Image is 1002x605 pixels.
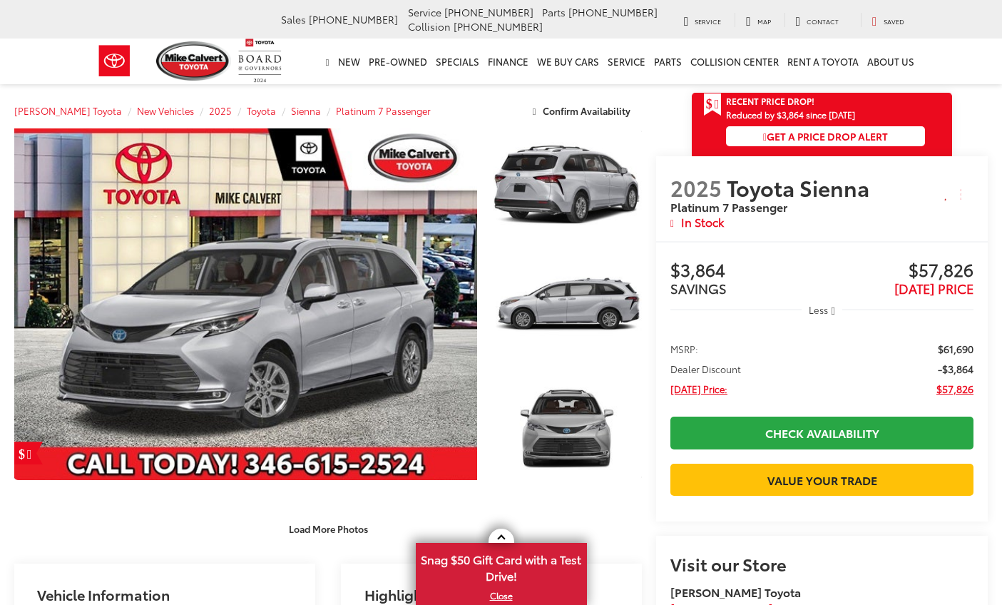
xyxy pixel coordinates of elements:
button: Confirm Availability [521,98,643,123]
span: Contact [799,16,831,26]
span: Reduced by $3,864 since [DATE] [726,110,925,119]
span: $3,864 [670,260,822,282]
span: [DATE] Price: [670,382,727,396]
a: Expand Photo 2 [493,248,642,360]
h2: Visit our Store [670,554,973,573]
a: Expand Photo 0 [14,128,477,480]
a: WE BUY CARS [533,39,603,84]
a: [PERSON_NAME] Toyota [14,104,122,117]
a: Service [603,39,650,84]
button: Less [801,297,844,322]
span: Sales [254,12,279,26]
a: Collision Center [686,39,783,84]
span: Platinum 7 Passenger [670,198,787,215]
a: Expand Photo 3 [493,368,642,480]
span: Service [674,16,700,26]
a: Check Availability [670,417,973,449]
span: [PHONE_NUMBER] [541,5,630,19]
img: 2025 Toyota Sienna Platinum 7 Passenger [491,247,643,362]
a: About Us [863,39,919,84]
span: -$3,864 [938,362,973,376]
h2: Vehicle Information [37,586,170,602]
a: Specials [431,39,484,84]
a: My Saved Vehicles [853,13,915,27]
h2: Highlighted Features [364,586,506,602]
span: Service [381,5,414,19]
strong: [PERSON_NAME] Toyota [670,584,801,600]
a: New [334,39,364,84]
span: [PHONE_NUMBER] [417,5,506,19]
span: Less [808,303,827,316]
span: Get Price Drop Alert [703,93,722,117]
span: Snag $50 Gift Card with a Test Drive! [417,544,586,588]
a: 2025 [209,104,232,117]
a: New Vehicles [137,104,194,117]
span: [PHONE_NUMBER] [282,12,371,26]
a: Contact [768,13,842,27]
span: Recent Price Drop! [726,95,814,107]
a: Toyota [247,104,276,117]
span: $61,690 [938,342,973,356]
button: Actions [949,182,973,207]
span: Get a Price Drop Alert [761,129,891,143]
span: Parts [515,5,538,19]
a: Get Price Drop Alert Recent Price Drop! [692,93,952,110]
a: Pre-Owned [364,39,431,84]
img: Toyota [88,38,141,84]
span: $57,826 [936,382,973,396]
a: Sienna [291,104,321,117]
a: Home [315,39,334,84]
a: Expand Photo 1 [493,128,642,240]
span: 2025 [670,172,722,203]
span: [DATE] PRICE [894,279,973,298]
span: dropdown dots [959,189,962,200]
span: Collision [381,19,424,34]
a: Parts [650,39,686,84]
span: Dealer Discount [670,362,741,376]
span: Toyota Sienna [727,172,874,203]
span: Map [741,16,755,26]
a: Map [714,13,765,27]
a: Platinum 7 Passenger [336,104,431,117]
a: Get Price Drop Alert [14,442,43,464]
img: 2025 Toyota Sienna Platinum 7 Passenger [10,128,482,482]
span: MSRP: [670,342,698,356]
img: Mike Calvert Toyota [156,41,232,81]
span: Confirm Availability [543,104,630,117]
span: [PHONE_NUMBER] [426,19,516,34]
button: Load More Photos [279,517,378,542]
a: Value Your Trade [670,464,973,496]
a: Service [646,13,711,27]
span: In Stock [685,214,728,230]
img: 2025 Toyota Sienna Platinum 7 Passenger [491,367,643,482]
span: SAVINGS [670,279,727,298]
span: Saved [884,16,904,26]
span: $57,826 [822,260,973,282]
a: Finance [484,39,533,84]
a: Rent a Toyota [783,39,863,84]
img: 2025 Toyota Sienna Platinum 7 Passenger [491,127,643,242]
